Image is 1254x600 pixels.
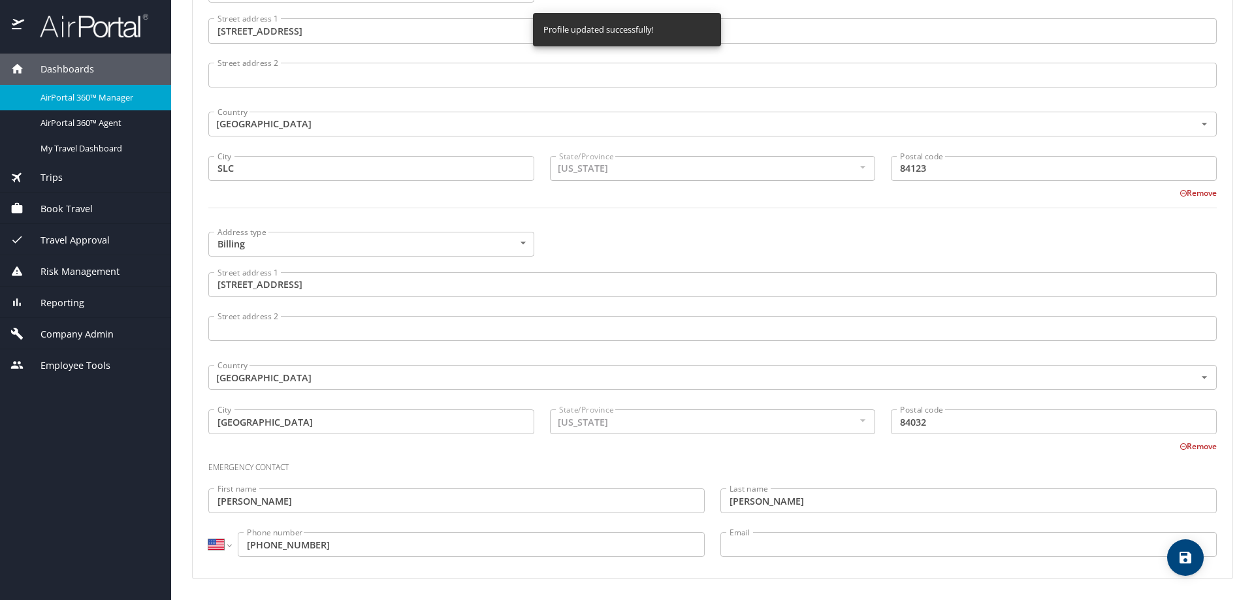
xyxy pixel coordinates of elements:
span: AirPortal 360™ Manager [40,91,155,104]
div: Billing [208,232,534,257]
span: Book Travel [24,202,93,216]
button: Open [1197,116,1212,132]
button: Open [1197,370,1212,385]
img: icon-airportal.png [12,13,25,39]
span: Dashboards [24,62,94,76]
span: Employee Tools [24,358,110,373]
span: AirPortal 360™ Agent [40,117,155,129]
span: Risk Management [24,264,120,279]
h3: Emergency contact [208,453,1217,475]
span: Trips [24,170,63,185]
button: Remove [1180,441,1217,452]
span: Company Admin [24,327,114,341]
button: save [1167,539,1204,576]
span: My Travel Dashboard [40,142,155,155]
span: Reporting [24,296,84,310]
img: airportal-logo.png [25,13,148,39]
span: Travel Approval [24,233,110,247]
button: Remove [1180,187,1217,198]
div: Profile updated successfully! [543,17,653,42]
